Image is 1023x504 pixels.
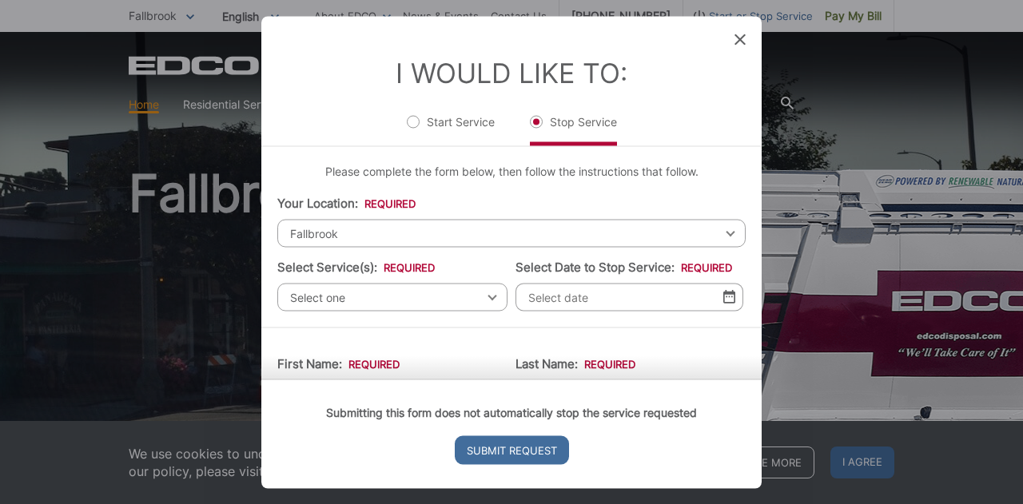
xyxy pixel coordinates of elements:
[277,219,746,247] span: Fallbrook
[530,113,617,145] label: Stop Service
[277,196,416,210] label: Your Location:
[455,435,569,464] input: Submit Request
[723,290,735,304] img: Select date
[396,56,627,89] label: I Would Like To:
[326,405,697,419] strong: Submitting this form does not automatically stop the service requested
[277,260,435,274] label: Select Service(s):
[277,283,508,311] span: Select one
[407,113,495,145] label: Start Service
[277,162,746,180] p: Please complete the form below, then follow the instructions that follow.
[515,283,743,311] input: Select date
[515,260,732,274] label: Select Date to Stop Service:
